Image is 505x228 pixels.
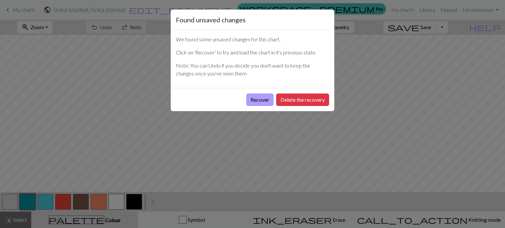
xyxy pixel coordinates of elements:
[276,93,329,106] button: Delete the recovery
[176,35,329,43] p: We found some unsaved changes for this chart.
[176,15,246,25] h5: Found unsaved changes
[176,62,329,77] p: Note: You can Undo if you decide you don't want to keep the changes once you've seen them
[246,93,274,106] button: Recover
[176,49,329,56] p: Click on 'Recover' to try and load the chart in it's previous state.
